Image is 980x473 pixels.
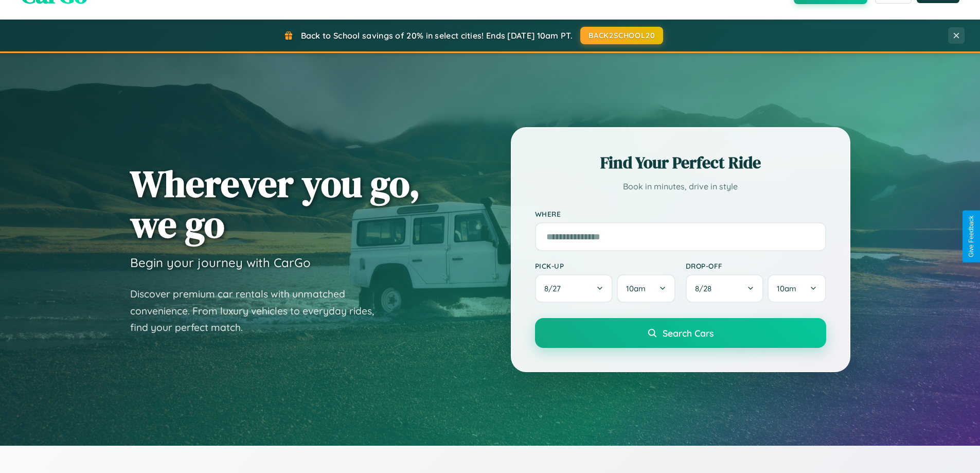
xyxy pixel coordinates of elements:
p: Discover premium car rentals with unmatched convenience. From luxury vehicles to everyday rides, ... [130,286,387,336]
span: 8 / 27 [544,284,566,293]
h2: Find Your Perfect Ride [535,151,826,174]
span: Back to School savings of 20% in select cities! Ends [DATE] 10am PT. [301,30,573,41]
h3: Begin your journey with CarGo [130,255,311,270]
label: Pick-up [535,261,675,270]
label: Drop-off [686,261,826,270]
span: 8 / 28 [695,284,717,293]
p: Book in minutes, drive in style [535,179,826,194]
label: Where [535,209,826,218]
button: 10am [768,274,826,303]
button: BACK2SCHOOL20 [580,27,663,44]
button: Search Cars [535,318,826,348]
span: 10am [777,284,796,293]
span: 10am [626,284,646,293]
button: 8/27 [535,274,613,303]
h1: Wherever you go, we go [130,163,420,244]
button: 8/28 [686,274,764,303]
div: Give Feedback [968,216,975,257]
span: Search Cars [663,327,714,339]
button: 10am [617,274,675,303]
